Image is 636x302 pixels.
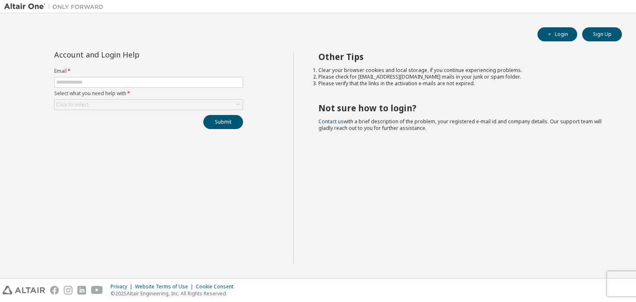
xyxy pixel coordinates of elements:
div: Website Terms of Use [135,283,196,290]
div: Account and Login Help [54,51,205,58]
label: Select what you need help with [54,90,243,97]
img: altair_logo.svg [2,286,45,295]
h2: Other Tips [318,51,607,62]
button: Submit [203,115,243,129]
a: Contact us [318,118,344,125]
div: Click to select [56,101,89,108]
div: Cookie Consent [196,283,238,290]
span: with a brief description of the problem, your registered e-mail id and company details. Our suppo... [318,118,602,132]
li: Clear your browser cookies and local storage, if you continue experiencing problems. [318,67,607,74]
img: linkedin.svg [77,286,86,295]
img: youtube.svg [91,286,103,295]
button: Sign Up [582,27,622,41]
img: facebook.svg [50,286,59,295]
label: Email [54,68,243,74]
button: Login [537,27,577,41]
p: © 2025 Altair Engineering, Inc. All Rights Reserved. [111,290,238,297]
img: instagram.svg [64,286,72,295]
li: Please check for [EMAIL_ADDRESS][DOMAIN_NAME] mails in your junk or spam folder. [318,74,607,80]
li: Please verify that the links in the activation e-mails are not expired. [318,80,607,87]
div: Click to select [55,100,243,110]
img: Altair One [4,2,108,11]
h2: Not sure how to login? [318,103,607,113]
div: Privacy [111,283,135,290]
